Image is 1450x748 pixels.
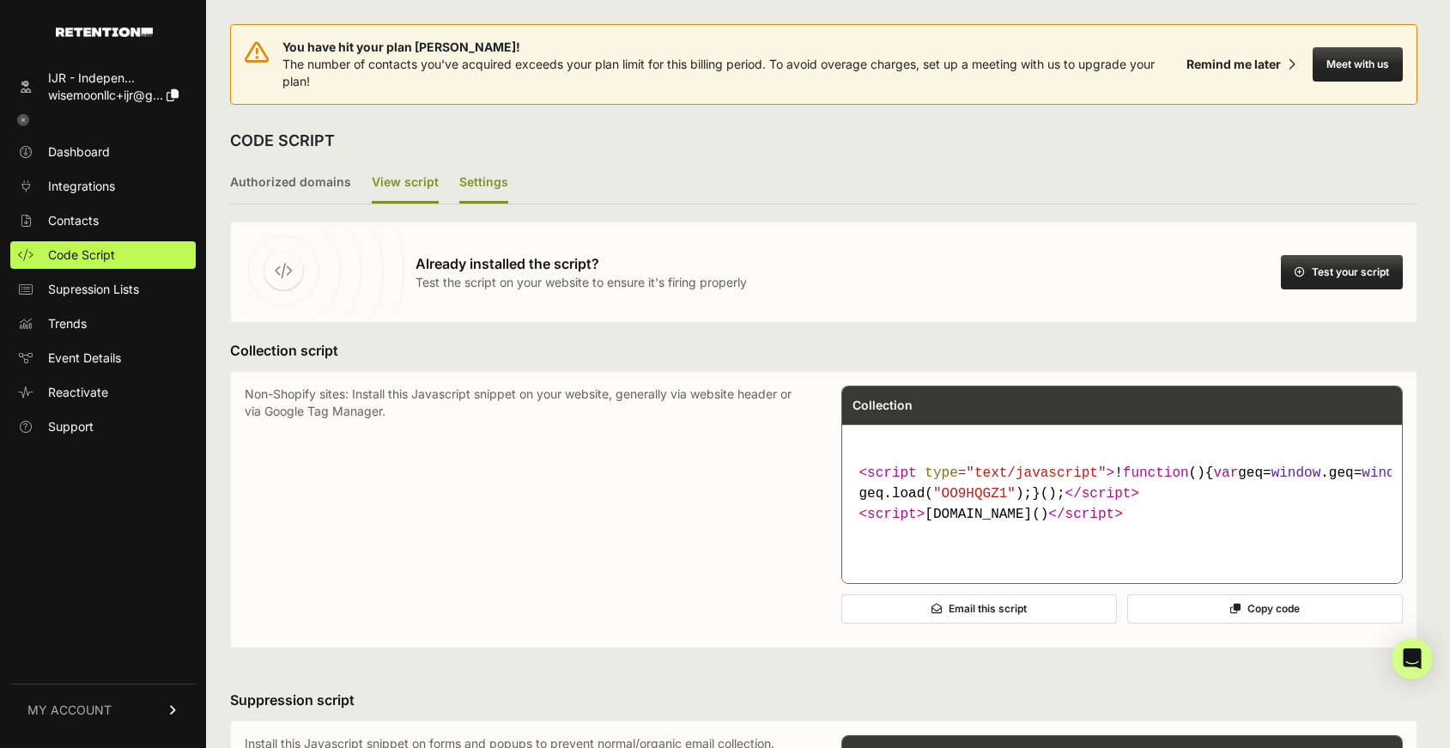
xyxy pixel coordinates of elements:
span: Contacts [48,212,99,229]
a: Dashboard [10,138,196,166]
img: Retention.com [56,27,153,37]
span: window [1362,465,1411,481]
label: Settings [459,163,508,204]
code: [DOMAIN_NAME]() [852,456,1392,532]
span: script [1082,486,1131,502]
span: Supression Lists [48,281,139,298]
h3: Collection script [230,340,1417,361]
span: < > [859,507,925,522]
a: Integrations [10,173,196,200]
span: ( ) [1123,465,1205,481]
button: Copy code [1127,594,1403,623]
span: You have hit your plan [PERSON_NAME]! [282,39,1180,56]
span: Trends [48,315,87,332]
span: wisemoonllc+ijr@g... [48,88,163,102]
a: IJR - Indepen... wisemoonllc+ijr@g... [10,64,196,109]
span: Support [48,418,94,435]
span: script [867,507,917,522]
div: Open Intercom Messenger [1392,638,1433,679]
span: "text/javascript" [966,465,1106,481]
div: Collection [842,386,1403,424]
span: Dashboard [48,143,110,161]
p: Test the script on your website to ensure it's firing properly [416,274,747,291]
span: window [1271,465,1321,481]
div: IJR - Indepen... [48,70,179,87]
span: The number of contacts you've acquired exceeds your plan limit for this billing period. To avoid ... [282,57,1155,88]
h2: CODE SCRIPT [230,129,335,153]
h3: Suppression script [230,690,1417,710]
span: script [867,465,917,481]
button: Remind me later [1180,49,1302,80]
a: Event Details [10,344,196,372]
a: Supression Lists [10,276,196,303]
span: MY ACCOUNT [27,702,112,719]
span: type [925,465,957,481]
span: Integrations [48,178,115,195]
label: Authorized domains [230,163,351,204]
span: script [1065,507,1115,522]
h3: Already installed the script? [416,253,747,274]
a: Reactivate [10,379,196,406]
a: Support [10,413,196,441]
a: MY ACCOUNT [10,684,196,736]
span: Event Details [48,350,121,367]
a: Code Script [10,241,196,269]
label: View script [372,163,439,204]
span: Reactivate [48,384,108,401]
span: Code Script [48,246,115,264]
button: Email this script [841,594,1117,623]
span: "OO9HQGZ1" [933,486,1016,502]
span: function [1123,465,1189,481]
button: Meet with us [1313,47,1403,82]
div: Remind me later [1186,56,1281,73]
button: Test your script [1281,255,1403,289]
span: </ > [1065,486,1139,502]
p: Non-Shopify sites: Install this Javascript snippet on your website, generally via website header ... [245,386,807,634]
a: Trends [10,310,196,338]
span: < = > [859,465,1115,481]
span: var [1213,465,1238,481]
a: Contacts [10,207,196,234]
span: </ > [1048,507,1122,522]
